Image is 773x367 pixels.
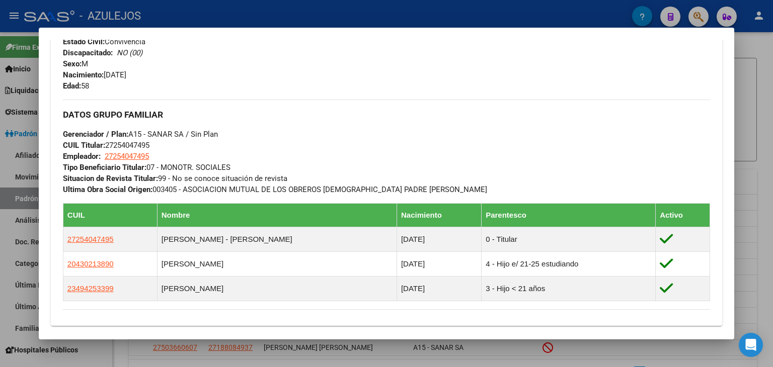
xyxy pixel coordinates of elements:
[63,174,287,183] span: 99 - No se conoce situación de revista
[739,333,763,357] div: Open Intercom Messenger
[397,204,481,227] th: Nacimiento
[63,130,128,139] strong: Gerenciador / Plan:
[63,109,710,120] h3: DATOS GRUPO FAMILIAR
[63,185,487,194] span: 003405 - ASOCIACION MUTUAL DE LOS OBREROS [DEMOGRAPHIC_DATA] PADRE [PERSON_NAME]
[157,227,397,252] td: [PERSON_NAME] - [PERSON_NAME]
[67,235,114,243] span: 27254047495
[63,130,218,139] span: A15 - SANAR SA / Sin Plan
[63,37,145,46] span: Convivencia
[397,252,481,277] td: [DATE]
[482,277,656,301] td: 3 - Hijo < 21 años
[482,227,656,252] td: 0 - Titular
[63,204,157,227] th: CUIL
[63,81,81,90] strong: Edad:
[63,70,104,79] strong: Nacimiento:
[63,163,230,172] span: 07 - MONOTR. SOCIALES
[63,174,158,183] strong: Situacion de Revista Titular:
[157,204,397,227] th: Nombre
[105,152,149,161] span: 27254047495
[63,59,88,68] span: M
[63,70,126,79] span: [DATE]
[63,48,113,57] strong: Discapacitado:
[63,163,146,172] strong: Tipo Beneficiario Titular:
[63,81,89,90] span: 58
[482,204,656,227] th: Parentesco
[63,152,101,161] strong: Empleador:
[63,141,149,150] span: 27254047495
[63,141,105,150] strong: CUIL Titular:
[117,48,142,57] i: NO (00)
[63,59,82,68] strong: Sexo:
[67,284,114,293] span: 23494253399
[63,185,152,194] strong: Ultima Obra Social Origen:
[482,252,656,277] td: 4 - Hijo e/ 21-25 estudiando
[656,204,710,227] th: Activo
[397,227,481,252] td: [DATE]
[63,37,105,46] strong: Estado Civil:
[67,259,114,268] span: 20430213890
[157,277,397,301] td: [PERSON_NAME]
[397,277,481,301] td: [DATE]
[157,252,397,277] td: [PERSON_NAME]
